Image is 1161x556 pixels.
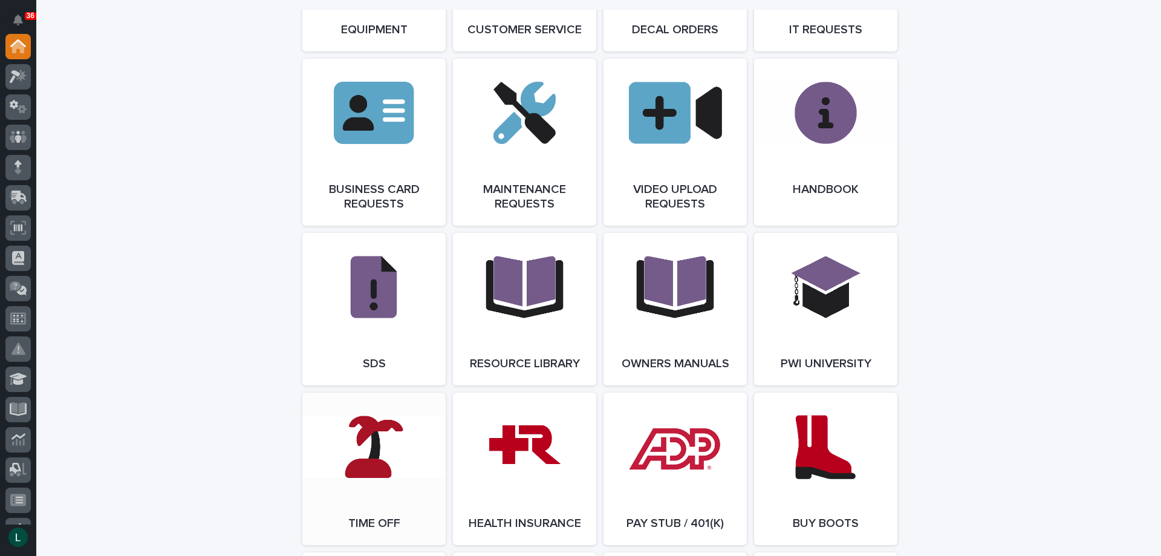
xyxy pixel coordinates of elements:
p: 36 [27,11,34,20]
a: Owners Manuals [603,233,747,385]
a: Video Upload Requests [603,59,747,226]
a: Resource Library [453,233,596,385]
div: Notifications36 [15,15,31,34]
a: Pay Stub / 401(k) [603,393,747,545]
button: users-avatar [5,525,31,550]
a: SDS [302,233,446,385]
a: Time Off [302,393,446,545]
a: Health Insurance [453,393,596,545]
a: Buy Boots [754,393,897,545]
a: Business Card Requests [302,59,446,226]
a: PWI University [754,233,897,385]
a: Handbook [754,59,897,226]
a: Maintenance Requests [453,59,596,226]
button: Notifications [5,7,31,33]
